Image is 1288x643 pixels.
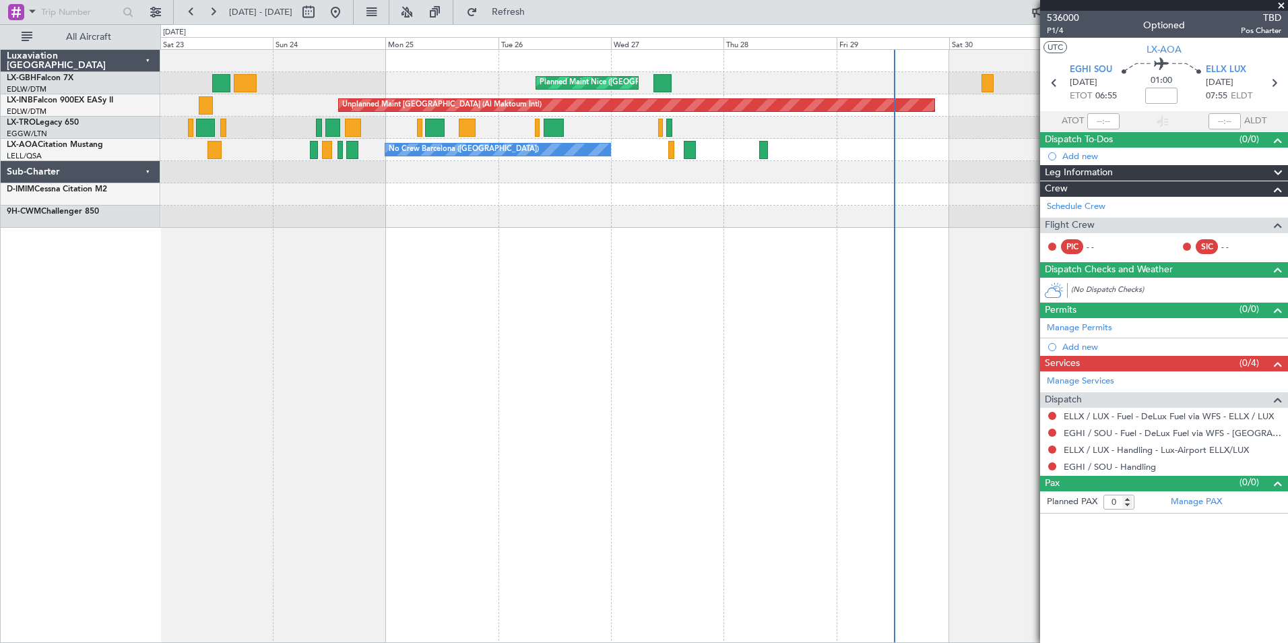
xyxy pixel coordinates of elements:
[1047,495,1097,509] label: Planned PAX
[1064,427,1281,439] a: EGHI / SOU - Fuel - DeLux Fuel via WFS - [GEOGRAPHIC_DATA] / SOU
[229,6,292,18] span: [DATE] - [DATE]
[1070,76,1097,90] span: [DATE]
[1070,63,1112,77] span: EGHI SOU
[160,37,273,49] div: Sat 23
[1061,239,1083,254] div: PIC
[1221,241,1252,253] div: - -
[1045,165,1113,181] span: Leg Information
[1206,63,1246,77] span: ELLX LUX
[1062,150,1281,162] div: Add new
[1151,74,1172,88] span: 01:00
[1241,25,1281,36] span: Pos Charter
[1045,356,1080,371] span: Services
[1045,218,1095,233] span: Flight Crew
[7,185,34,193] span: D-IMIM
[1045,132,1113,148] span: Dispatch To-Dos
[1206,90,1227,103] span: 07:55
[1045,392,1082,408] span: Dispatch
[1171,495,1222,509] a: Manage PAX
[1241,11,1281,25] span: TBD
[460,1,541,23] button: Refresh
[41,2,119,22] input: Trip Number
[7,151,42,161] a: LELL/QSA
[1047,11,1079,25] span: 536000
[389,140,539,160] div: No Crew Barcelona ([GEOGRAPHIC_DATA])
[385,37,498,49] div: Mon 25
[15,26,146,48] button: All Aircraft
[7,74,73,82] a: LX-GBHFalcon 7X
[540,73,690,93] div: Planned Maint Nice ([GEOGRAPHIC_DATA])
[1064,444,1249,456] a: ELLX / LUX - Handling - Lux-Airport ELLX/LUX
[837,37,949,49] div: Fri 29
[1043,41,1067,53] button: UTC
[1095,90,1117,103] span: 06:55
[1239,132,1259,146] span: (0/0)
[7,208,99,216] a: 9H-CWMChallenger 850
[1062,115,1084,128] span: ATOT
[7,84,46,94] a: EDLW/DTM
[1062,341,1281,353] div: Add new
[480,7,537,17] span: Refresh
[7,129,47,139] a: EGGW/LTN
[1143,18,1185,32] div: Optioned
[7,96,33,104] span: LX-INB
[7,185,107,193] a: D-IMIMCessna Citation M2
[1206,76,1233,90] span: [DATE]
[273,37,385,49] div: Sun 24
[1070,90,1092,103] span: ETOT
[1239,302,1259,316] span: (0/0)
[723,37,836,49] div: Thu 28
[949,37,1062,49] div: Sat 30
[1047,321,1112,335] a: Manage Permits
[7,141,103,149] a: LX-AOACitation Mustang
[1045,181,1068,197] span: Crew
[1147,42,1182,57] span: LX-AOA
[1045,303,1076,318] span: Permits
[1231,90,1252,103] span: ELDT
[1239,475,1259,489] span: (0/0)
[1045,262,1173,278] span: Dispatch Checks and Weather
[342,95,542,115] div: Unplanned Maint [GEOGRAPHIC_DATA] (Al Maktoum Intl)
[1064,410,1274,422] a: ELLX / LUX - Fuel - DeLux Fuel via WFS - ELLX / LUX
[7,96,113,104] a: LX-INBFalcon 900EX EASy II
[1239,356,1259,370] span: (0/4)
[1047,200,1105,214] a: Schedule Crew
[1047,375,1114,388] a: Manage Services
[1047,25,1079,36] span: P1/4
[35,32,142,42] span: All Aircraft
[498,37,611,49] div: Tue 26
[1045,476,1060,491] span: Pax
[7,208,41,216] span: 9H-CWM
[1244,115,1266,128] span: ALDT
[1071,284,1288,299] div: (No Dispatch Checks)
[7,119,79,127] a: LX-TROLegacy 650
[7,141,38,149] span: LX-AOA
[7,74,36,82] span: LX-GBH
[1087,241,1117,253] div: - -
[163,27,186,38] div: [DATE]
[1196,239,1218,254] div: SIC
[7,119,36,127] span: LX-TRO
[7,106,46,117] a: EDLW/DTM
[611,37,723,49] div: Wed 27
[1064,461,1156,472] a: EGHI / SOU - Handling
